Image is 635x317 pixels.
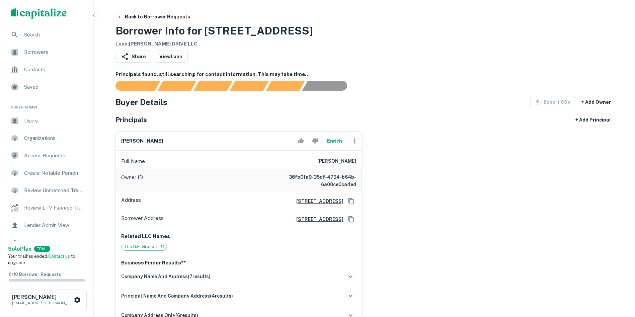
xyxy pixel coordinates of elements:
p: Full Name [121,157,145,165]
p: Owner ID [121,173,143,188]
span: Your trial has ended. to upgrade. [8,254,75,265]
span: Review LTV Flagged Transactions [24,204,84,212]
div: AI fulfillment process complete. [302,81,355,91]
button: [PERSON_NAME][EMAIL_ADDRESS][DOMAIN_NAME] [7,290,87,310]
a: Borrowers [5,44,88,60]
div: Principals found, still searching for contact information. This may take time... [266,81,305,91]
h6: Principals found, still searching for contact information. This may take time... [115,71,614,78]
iframe: Chat Widget [602,263,635,296]
a: Review Unmatched Transactions [5,182,88,199]
h6: [PERSON_NAME] [317,157,356,165]
a: Users [5,113,88,129]
a: Search [5,27,88,43]
p: Business Finder Results** [121,259,356,267]
a: Contacts [5,62,88,78]
span: Create Notable Person [24,169,84,177]
p: Address [121,196,141,206]
span: Users [24,117,84,125]
button: Share [115,51,151,63]
span: Search [24,31,84,39]
button: + Add Owner [579,96,614,108]
h3: Borrower Info for [STREET_ADDRESS] [115,23,313,39]
span: Contacts [24,66,84,74]
h6: 36fb0fa9-35df-4734-b64b-6a00ce0ca4ed [276,173,356,188]
button: Reject [309,134,321,148]
li: Super Admin [5,96,88,113]
a: Contact us [48,254,70,259]
h6: [PERSON_NAME] [12,295,72,300]
button: Enrich [324,134,345,148]
button: Back to Borrower Requests [114,11,193,23]
span: Borrower Info Requests [24,239,84,247]
a: [STREET_ADDRESS] [291,216,343,223]
h6: principal name and company address ( 4 results) [121,292,233,300]
a: Organizations [5,130,88,146]
button: Accept [295,134,307,148]
div: Documents found, AI parsing details... [193,81,233,91]
button: Copy Address [346,214,356,224]
button: + Add Principal [573,114,614,126]
h5: Principals [115,115,147,125]
div: TRIAL [34,246,50,252]
a: Saved [5,79,88,95]
div: Principals found, AI now looking for contact information... [230,81,269,91]
p: [EMAIL_ADDRESS][DOMAIN_NAME] [12,300,72,306]
a: ViewLoan [154,51,188,63]
a: [STREET_ADDRESS] [291,197,343,205]
a: Create Notable Person [5,165,88,181]
span: 0 / 10 Borrower Requests [9,272,61,277]
a: SoloPlan [8,245,31,253]
h6: Loan : [PERSON_NAME] DRIVE LLC [115,40,313,48]
span: Organizations [24,134,84,142]
span: Saved [24,83,84,91]
h6: [PERSON_NAME] [121,137,163,145]
div: Sending borrower request to AI... [107,81,158,91]
span: Lender Admin View [24,221,84,229]
strong: Solo Plan [8,246,31,252]
a: Review LTV Flagged Transactions [5,200,88,216]
h4: Buyer Details [115,96,167,108]
div: Your request is received and processing... [157,81,196,91]
a: Borrower Info Requests [5,235,88,251]
span: Access Requests [24,152,84,160]
img: capitalize-logo.png [11,8,67,19]
span: The Niki Group, LLC [122,243,167,250]
h6: company name and address ( 7 results) [121,273,211,280]
p: Borrower Address [121,214,164,224]
span: Borrowers [24,48,84,56]
span: Review Unmatched Transactions [24,186,84,194]
a: Lender Admin View [5,217,88,233]
button: Copy Address [346,196,356,206]
a: Access Requests [5,148,88,164]
p: Related LLC Names [121,232,356,240]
